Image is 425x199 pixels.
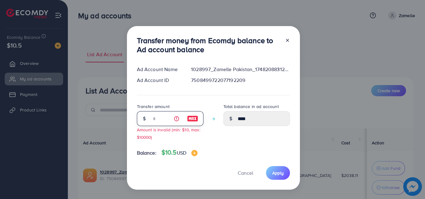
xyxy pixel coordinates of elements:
img: image [187,115,198,122]
label: Total balance in ad account [223,103,279,110]
div: 7508499722077192209 [186,77,295,84]
span: Balance: [137,149,156,156]
div: Ad Account Name [132,66,186,73]
h4: $10.5 [161,149,198,156]
span: Apply [272,170,284,176]
label: Transfer amount [137,103,170,110]
button: Apply [266,166,290,179]
div: Ad Account ID [132,77,186,84]
button: Cancel [230,166,261,179]
span: Cancel [238,170,253,176]
small: Amount is invalid (min: $10, max: $10000) [137,127,200,140]
h3: Transfer money from Ecomdy balance to Ad account balance [137,36,280,54]
span: USD [177,149,186,156]
img: image [191,150,198,156]
div: 1028997_Zamelle Pakistan_1748208831279 [186,66,295,73]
